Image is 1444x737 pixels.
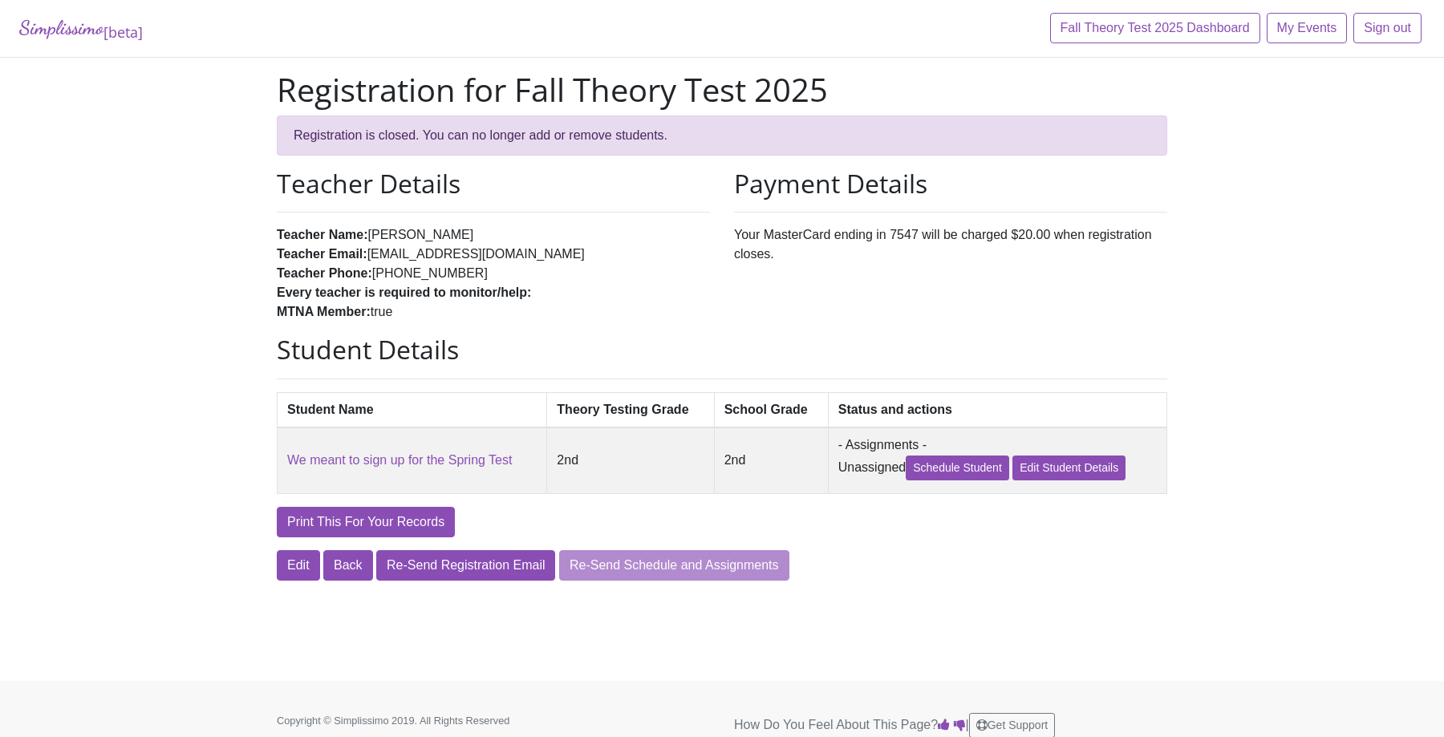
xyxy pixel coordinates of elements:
[906,456,1009,480] a: Schedule Student
[277,285,531,299] strong: Every teacher is required to monitor/help:
[547,392,714,427] th: Theory Testing Grade
[547,427,714,494] td: 2nd
[828,392,1166,427] th: Status and actions
[376,550,555,581] a: Re-Send Registration Email
[278,392,547,427] th: Student Name
[277,334,1167,365] h2: Student Details
[277,71,1167,109] h1: Registration for Fall Theory Test 2025
[1267,13,1348,43] a: My Events
[277,713,558,728] p: Copyright © Simplissimo 2019. All Rights Reserved
[714,392,828,427] th: School Grade
[277,266,372,280] strong: Teacher Phone:
[559,550,789,581] button: Re-Send Schedule and Assignments
[277,550,320,581] a: Edit
[277,245,710,264] li: [EMAIL_ADDRESS][DOMAIN_NAME]
[734,168,1167,199] h2: Payment Details
[277,168,710,199] h2: Teacher Details
[277,305,371,318] strong: MTNA Member:
[287,453,512,467] a: We meant to sign up for the Spring Test
[277,264,710,283] li: [PHONE_NUMBER]
[277,228,368,241] strong: Teacher Name:
[277,302,710,322] li: true
[714,427,828,494] td: 2nd
[277,507,455,537] a: Print This For Your Records
[277,115,1167,156] div: Registration is closed. You can no longer add or remove students.
[722,168,1179,334] div: Your MasterCard ending in 7547 will be charged $20.00 when registration closes.
[277,247,367,261] strong: Teacher Email:
[828,427,1166,494] td: - Assignments - Unassigned
[1353,13,1422,43] a: Sign out
[19,13,143,44] a: Simplissimo[beta]
[1012,456,1126,480] a: Edit Student Details
[277,225,710,245] li: [PERSON_NAME]
[103,22,143,42] sub: [beta]
[323,550,373,581] a: Back
[1050,13,1260,43] a: Fall Theory Test 2025 Dashboard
